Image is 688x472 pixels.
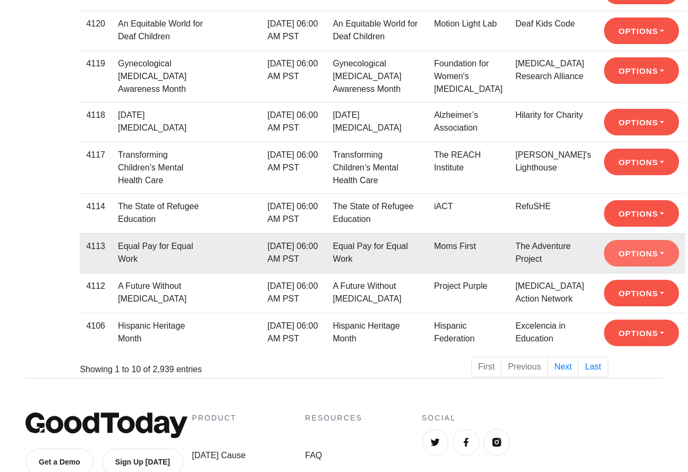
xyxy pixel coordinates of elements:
[515,242,571,263] a: The Adventure Project
[112,50,213,102] td: Gynecological [MEDICAL_DATA] Awareness Month
[326,102,428,142] td: [DATE][MEDICAL_DATA]
[80,356,291,376] div: Showing 1 to 10 of 2,939 entries
[112,11,213,50] td: An Equitable World for Deaf Children
[326,11,428,50] td: An Equitable World for Deaf Children
[326,313,428,353] td: Hispanic Heritage Month
[453,429,479,456] a: Facebook
[547,357,579,377] a: Next
[261,11,326,50] td: [DATE] 06:00 AM PST
[192,413,245,424] h4: Product
[430,437,440,448] img: Twitter
[305,449,362,462] a: FAQ
[26,413,188,438] img: GoodToday
[604,280,679,306] button: Options
[604,149,679,175] button: Options
[261,102,326,142] td: [DATE] 06:00 AM PST
[604,320,679,346] button: Options
[80,50,112,102] td: 4119
[261,50,326,102] td: [DATE] 06:00 AM PST
[326,50,428,102] td: Gynecological [MEDICAL_DATA] Awareness Month
[326,273,428,313] td: A Future Without [MEDICAL_DATA]
[112,313,213,353] td: Hispanic Heritage Month
[604,18,679,44] button: Options
[261,273,326,313] td: [DATE] 06:00 AM PST
[461,437,471,448] img: Facebook
[80,11,112,50] td: 4120
[604,200,679,227] button: Options
[515,202,551,211] a: RefuSHE
[578,357,608,377] a: Last
[434,321,475,343] a: Hispanic Federation
[434,150,481,172] a: The REACH Institute
[604,109,679,135] button: Options
[112,193,213,233] td: The State of Refugee Education
[434,59,503,93] a: Foundation for Women's [MEDICAL_DATA]
[112,102,213,142] td: [DATE][MEDICAL_DATA]
[604,240,679,267] button: Options
[434,242,476,251] a: Moms First
[305,413,362,424] h4: Resources
[112,142,213,193] td: Transforming Children’s Mental Health Care
[192,449,245,462] a: [DATE] Cause
[326,233,428,273] td: Equal Pay for Equal Work
[326,193,428,233] td: The State of Refugee Education
[261,313,326,353] td: [DATE] 06:00 AM PST
[491,437,502,448] img: Instagram
[515,321,565,343] a: Excelencia in Education
[515,281,584,303] a: [MEDICAL_DATA] Action Network
[422,413,662,424] h4: Social
[434,110,478,132] a: Alzheimer’s Association
[483,429,510,456] a: Instagram
[261,233,326,273] td: [DATE] 06:00 AM PST
[80,142,112,193] td: 4117
[434,202,453,211] a: iACT
[422,429,448,456] a: Twitter
[112,273,213,313] td: A Future Without [MEDICAL_DATA]
[515,110,583,119] a: Hilarity for Charity
[515,150,591,172] a: [PERSON_NAME]'s Lighthouse
[515,19,575,28] a: Deaf Kids Code
[261,193,326,233] td: [DATE] 06:00 AM PST
[434,281,488,290] a: Project Purple
[80,273,112,313] td: 4112
[434,19,497,28] a: Motion Light Lab
[326,142,428,193] td: Transforming Children’s Mental Health Care
[80,193,112,233] td: 4114
[261,142,326,193] td: [DATE] 06:00 AM PST
[80,102,112,142] td: 4118
[112,233,213,273] td: Equal Pay for Equal Work
[604,57,679,84] button: Options
[80,313,112,353] td: 4106
[515,59,584,81] a: [MEDICAL_DATA] Research Alliance
[80,233,112,273] td: 4113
